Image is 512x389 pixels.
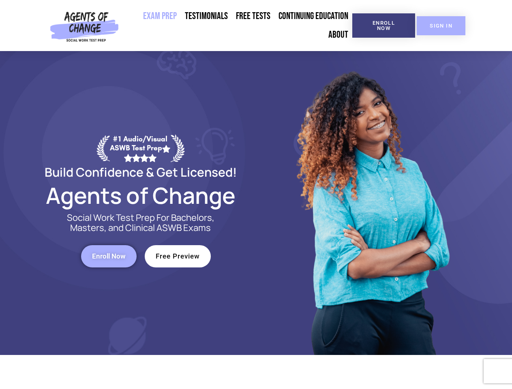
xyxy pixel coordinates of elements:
[139,7,181,26] a: Exam Prep
[92,253,126,260] span: Enroll Now
[122,7,352,44] nav: Menu
[365,20,402,31] span: Enroll Now
[430,23,452,28] span: SIGN IN
[417,16,465,35] a: SIGN IN
[274,7,352,26] a: Continuing Education
[324,26,352,44] a: About
[58,213,224,233] p: Social Work Test Prep For Bachelors, Masters, and Clinical ASWB Exams
[181,7,232,26] a: Testimonials
[352,13,415,38] a: Enroll Now
[25,166,256,178] h2: Build Confidence & Get Licensed!
[81,245,137,267] a: Enroll Now
[145,245,211,267] a: Free Preview
[25,186,256,205] h2: Agents of Change
[110,135,171,162] div: #1 Audio/Visual ASWB Test Prep
[232,7,274,26] a: Free Tests
[291,51,453,355] img: Website Image 1 (1)
[156,253,200,260] span: Free Preview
